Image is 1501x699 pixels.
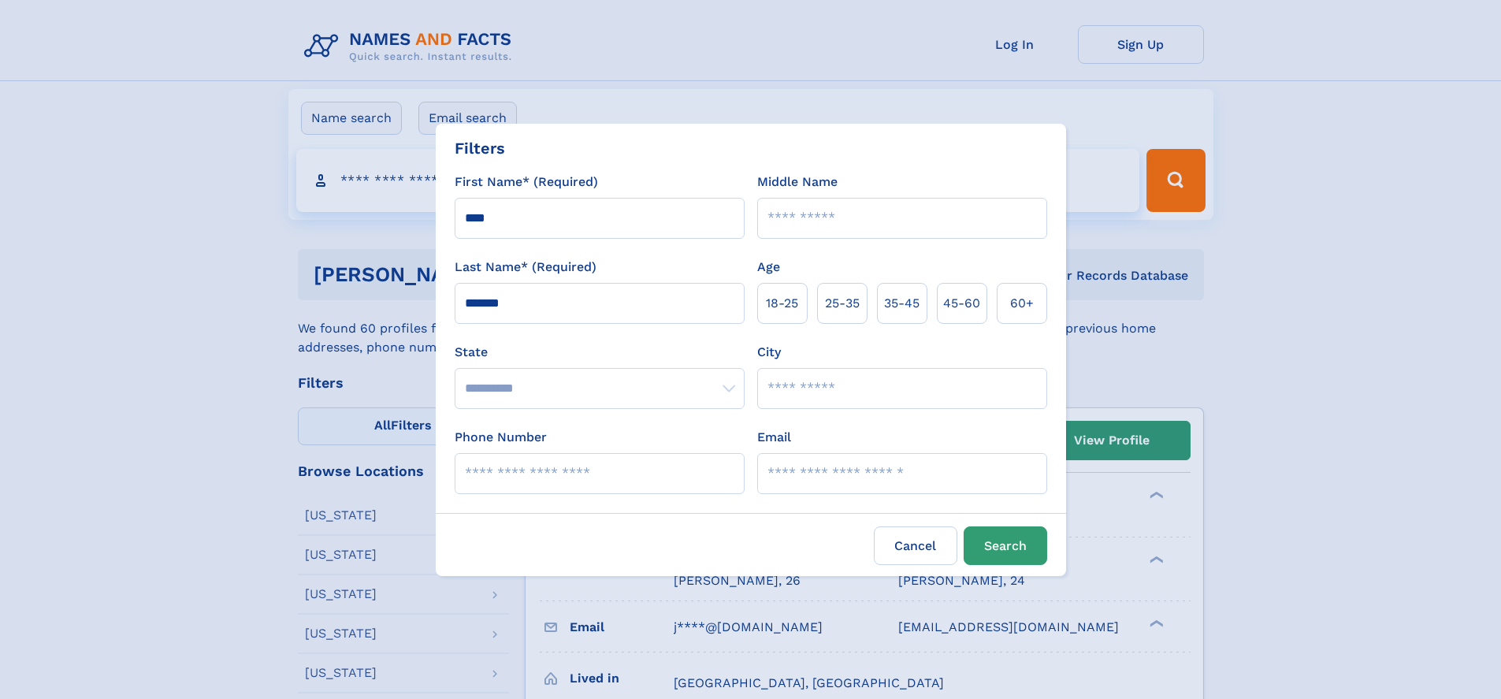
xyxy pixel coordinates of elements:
[884,294,920,313] span: 35‑45
[455,136,505,160] div: Filters
[964,526,1047,565] button: Search
[455,428,547,447] label: Phone Number
[825,294,860,313] span: 25‑35
[943,294,980,313] span: 45‑60
[757,428,791,447] label: Email
[455,343,745,362] label: State
[757,258,780,277] label: Age
[455,258,596,277] label: Last Name* (Required)
[757,343,781,362] label: City
[1010,294,1034,313] span: 60+
[757,173,838,191] label: Middle Name
[766,294,798,313] span: 18‑25
[874,526,957,565] label: Cancel
[455,173,598,191] label: First Name* (Required)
